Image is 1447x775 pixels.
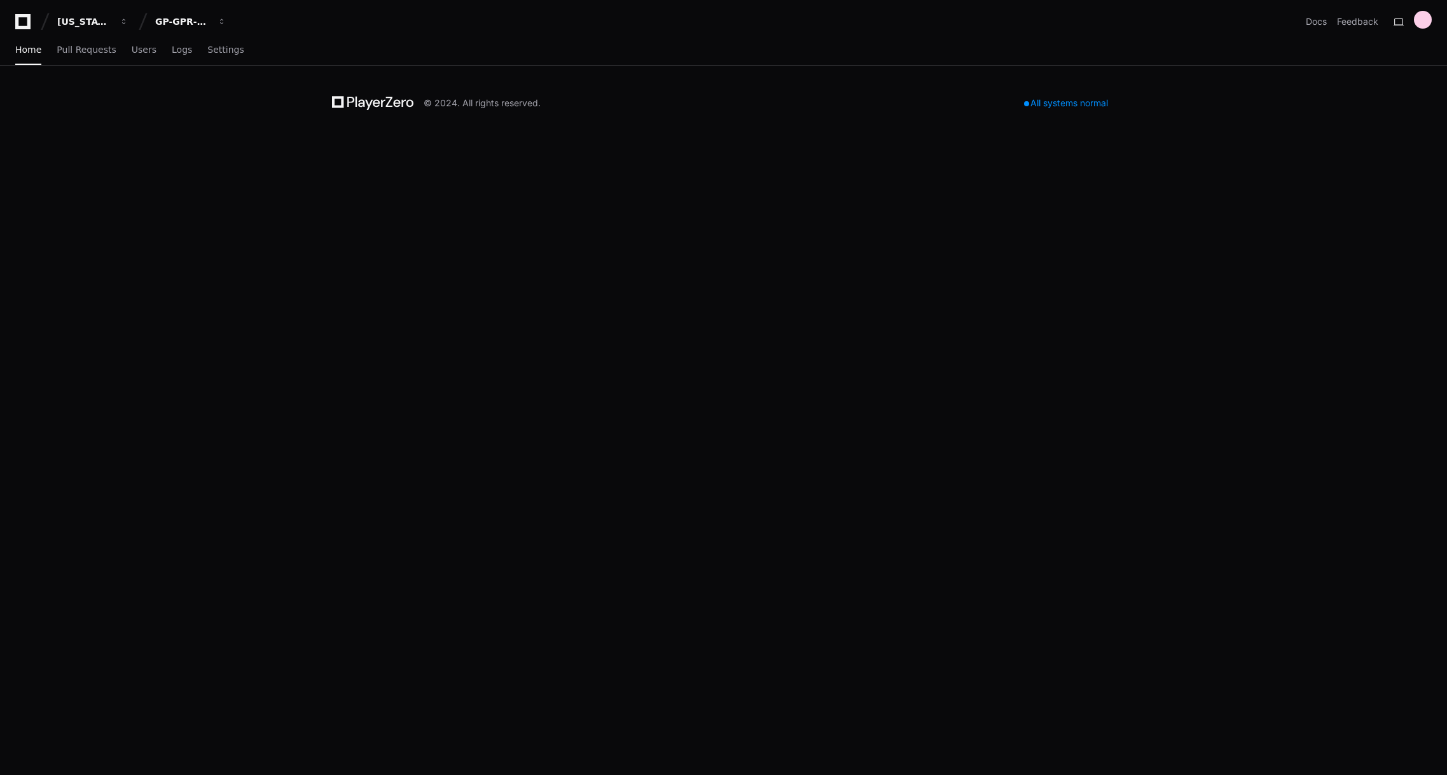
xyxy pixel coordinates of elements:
[52,10,134,33] button: [US_STATE] Pacific
[15,36,41,65] a: Home
[424,97,541,109] div: © 2024. All rights reserved.
[57,36,116,65] a: Pull Requests
[132,46,156,53] span: Users
[1337,15,1378,28] button: Feedback
[172,46,192,53] span: Logs
[132,36,156,65] a: Users
[57,15,112,28] div: [US_STATE] Pacific
[150,10,232,33] button: GP-GPR-CXPortal
[207,46,244,53] span: Settings
[172,36,192,65] a: Logs
[1306,15,1327,28] a: Docs
[57,46,116,53] span: Pull Requests
[15,46,41,53] span: Home
[1016,94,1116,112] div: All systems normal
[155,15,210,28] div: GP-GPR-CXPortal
[207,36,244,65] a: Settings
